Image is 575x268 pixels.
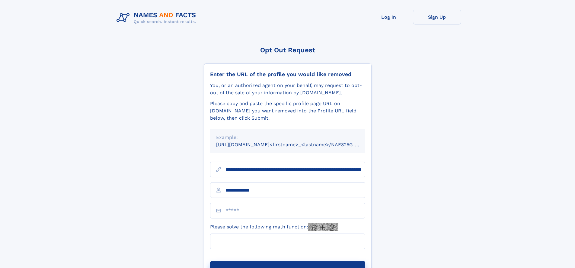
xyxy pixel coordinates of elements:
div: Example: [216,134,359,141]
div: You, or an authorized agent on your behalf, may request to opt-out of the sale of your informatio... [210,82,365,96]
label: Please solve the following math function: [210,223,338,231]
img: Logo Names and Facts [114,10,201,26]
div: Please copy and paste the specific profile page URL on [DOMAIN_NAME] you want removed into the Pr... [210,100,365,122]
a: Log In [365,10,413,24]
div: Enter the URL of the profile you would like removed [210,71,365,78]
div: Opt Out Request [204,46,372,54]
small: [URL][DOMAIN_NAME]<firstname>_<lastname>/NAF325G-xxxxxxxx [216,142,377,147]
a: Sign Up [413,10,461,24]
